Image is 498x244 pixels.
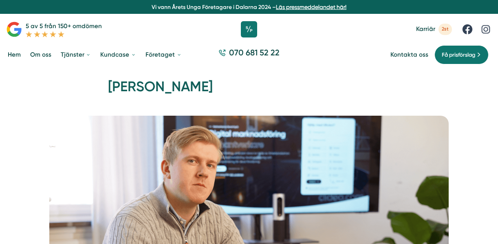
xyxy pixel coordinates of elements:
[144,45,183,65] a: Företaget
[229,47,280,59] span: 070 681 52 22
[3,3,495,11] p: Vi vann Årets Unga Företagare i Dalarna 2024 –
[108,77,390,102] h1: [PERSON_NAME]
[26,21,102,31] p: 5 av 5 från 150+ omdömen
[59,45,93,65] a: Tjänster
[29,45,53,65] a: Om oss
[442,51,475,59] span: Få prisförslag
[6,45,22,65] a: Hem
[439,24,452,35] span: 2st
[390,51,428,59] a: Kontakta oss
[416,25,435,33] span: Karriär
[416,24,452,35] a: Karriär 2st
[99,45,137,65] a: Kundcase
[216,47,283,63] a: 070 681 52 22
[434,45,489,64] a: Få prisförslag
[276,4,346,10] a: Läs pressmeddelandet här!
